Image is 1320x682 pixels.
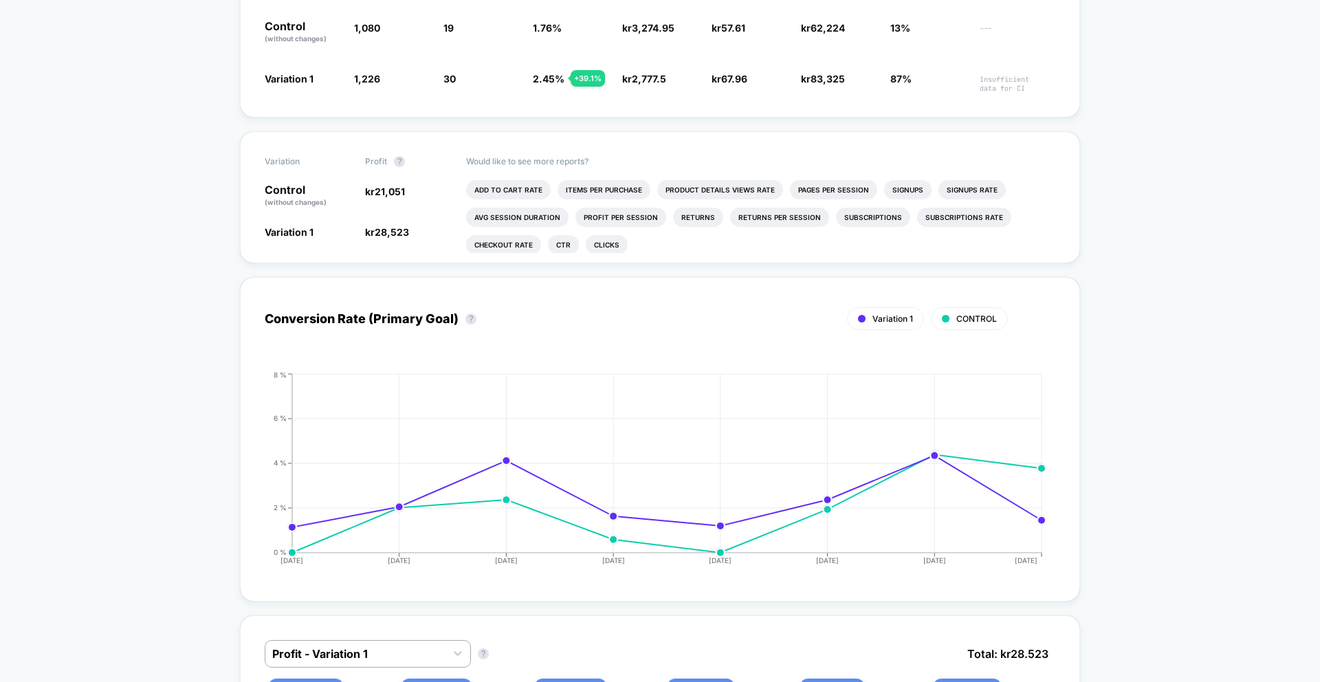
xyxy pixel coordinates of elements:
span: CONTROL [956,313,997,324]
li: Product Details Views Rate [657,180,783,199]
li: Subscriptions Rate [917,208,1011,227]
tspan: [DATE] [923,556,946,564]
tspan: [DATE] [709,556,731,564]
tspan: [DATE] [495,556,518,564]
button: ? [465,313,476,324]
li: Signups Rate [938,180,1006,199]
span: kr [365,186,405,197]
button: ? [478,648,489,659]
span: 1,226 [354,73,380,85]
span: kr [801,73,845,85]
span: (without changes) [265,34,327,43]
li: Items Per Purchase [558,180,650,199]
div: + 39.1 % [571,70,605,87]
span: kr [622,73,666,85]
span: 83,325 [811,73,845,85]
span: 2,777.5 [632,73,666,85]
li: Signups [884,180,932,199]
li: Add To Cart Rate [466,180,551,199]
span: kr [712,22,745,34]
span: 67.96 [721,73,747,85]
li: Returns [673,208,723,227]
tspan: 2 % [274,503,287,511]
tspan: [DATE] [602,556,625,564]
tspan: 8 % [274,370,287,378]
li: Ctr [548,235,579,254]
li: Returns Per Session [730,208,829,227]
span: Profit [365,156,387,166]
span: kr [801,22,845,34]
span: 2.45 % [533,73,564,85]
tspan: 6 % [274,414,287,422]
span: Variation 1 [265,73,313,85]
li: Checkout Rate [466,235,541,254]
p: Would like to see more reports? [466,156,1056,166]
li: Clicks [586,235,628,254]
p: Control [265,184,351,208]
span: 62,224 [811,22,845,34]
tspan: [DATE] [1015,556,1038,564]
span: 30 [443,73,456,85]
li: Subscriptions [836,208,910,227]
span: 57.61 [721,22,745,34]
span: Variation 1 [265,226,313,238]
li: Pages Per Session [790,180,877,199]
span: kr [365,226,409,238]
tspan: 4 % [274,459,287,467]
tspan: [DATE] [388,556,410,564]
span: Variation [265,156,340,167]
span: 1,080 [354,22,380,34]
span: (without changes) [265,198,327,206]
span: kr [622,22,674,34]
span: --- [980,24,1055,44]
span: kr [712,73,747,85]
span: Total: kr 28.523 [960,640,1055,668]
span: 1.76 % [533,22,562,34]
span: 3,274.95 [632,22,674,34]
tspan: 0 % [274,548,287,556]
span: Insufficient data for CI [980,75,1055,93]
div: CONVERSION_RATE [251,371,1042,577]
span: 21,051 [375,186,405,197]
button: ? [394,156,405,167]
p: Control [265,21,340,44]
span: Variation 1 [872,313,913,324]
tspan: [DATE] [816,556,839,564]
li: Avg Session Duration [466,208,569,227]
li: Profit Per Session [575,208,666,227]
span: 19 [443,22,454,34]
span: 28,523 [375,226,409,238]
span: 13% [890,22,910,34]
tspan: [DATE] [280,556,303,564]
span: 87% [890,73,912,85]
